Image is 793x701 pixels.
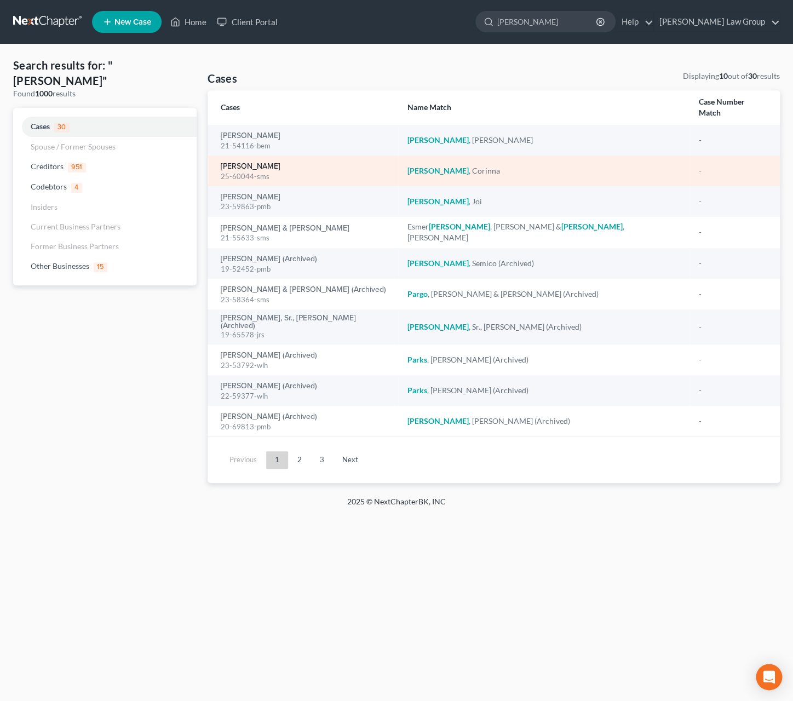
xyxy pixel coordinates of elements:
[221,413,317,421] a: [PERSON_NAME] (Archived)
[54,123,70,133] span: 30
[654,12,779,32] a: [PERSON_NAME] Law Group
[208,90,398,125] th: Cases
[31,182,67,191] span: Codebtors
[221,163,280,170] a: [PERSON_NAME]
[13,157,197,177] a: Creditors951
[561,222,622,231] em: [PERSON_NAME]
[407,197,468,206] em: [PERSON_NAME]
[407,321,681,332] div: , Sr., [PERSON_NAME] (Archived)
[407,354,681,365] div: , [PERSON_NAME] (Archived)
[407,416,468,426] em: [PERSON_NAME]
[221,286,386,294] a: [PERSON_NAME] & [PERSON_NAME] (Archived)
[221,132,280,140] a: [PERSON_NAME]
[407,322,468,331] em: [PERSON_NAME]
[31,122,50,131] span: Cases
[407,386,427,395] em: Parks
[94,262,107,272] span: 15
[84,496,709,516] div: 2025 © NextChapterBK, INC
[407,416,681,427] div: , [PERSON_NAME] (Archived)
[334,451,367,469] a: Next
[221,141,389,151] div: 21-54116-bem
[698,196,767,207] div: -
[407,221,681,243] div: Esmer , [PERSON_NAME] & , [PERSON_NAME]
[398,90,689,125] th: Name Match
[311,451,333,469] a: 3
[31,142,116,151] span: Spouse / Former Spouses
[698,321,767,332] div: -
[407,385,681,396] div: , [PERSON_NAME] (Archived)
[683,71,780,82] div: Displaying out of results
[221,193,280,201] a: [PERSON_NAME]
[616,12,653,32] a: Help
[407,135,468,145] em: [PERSON_NAME]
[221,264,389,274] div: 19-52452-pmb
[31,162,64,171] span: Creditors
[407,289,427,298] em: Pargo
[266,451,288,469] a: 1
[428,222,490,231] em: [PERSON_NAME]
[689,90,780,125] th: Case Number Match
[698,354,767,365] div: -
[497,12,597,32] input: Search by name...
[13,217,197,237] a: Current Business Partners
[407,196,681,207] div: , Joi
[114,18,151,26] span: New Case
[407,135,681,146] div: , [PERSON_NAME]
[698,227,767,238] div: -
[31,222,120,231] span: Current Business Partners
[221,330,389,340] div: 19-65578-jrs
[31,261,89,271] span: Other Businesses
[211,12,283,32] a: Client Portal
[13,117,197,137] a: Cases30
[31,202,58,211] span: Insiders
[165,12,211,32] a: Home
[407,258,468,268] em: [PERSON_NAME]
[407,355,427,364] em: Parks
[407,165,681,176] div: , Corinna
[221,171,389,182] div: 25-60044-sms
[13,58,197,88] h4: Search results for: "[PERSON_NAME]"
[407,258,681,269] div: , Semico (Archived)
[221,233,389,243] div: 21-55633-sms
[407,166,468,175] em: [PERSON_NAME]
[221,422,389,432] div: 20-69813-pmb
[13,237,197,256] a: Former Business Partners
[13,137,197,157] a: Spouse / Former Spouses
[698,135,767,146] div: -
[71,183,82,193] span: 4
[748,71,757,81] strong: 30
[698,416,767,427] div: -
[13,177,197,197] a: Codebtors4
[221,202,389,212] div: 23-59863-pmb
[719,71,728,81] strong: 10
[208,71,237,86] h4: Cases
[289,451,311,469] a: 2
[221,225,349,232] a: [PERSON_NAME] & [PERSON_NAME]
[698,165,767,176] div: -
[31,242,119,251] span: Former Business Partners
[698,258,767,269] div: -
[698,385,767,396] div: -
[13,88,197,99] div: Found results
[68,163,86,173] span: 951
[13,256,197,277] a: Other Businesses15
[13,197,197,217] a: Insiders
[221,314,389,330] a: [PERSON_NAME], Sr., [PERSON_NAME] (Archived)
[756,664,782,690] div: Open Intercom Messenger
[221,255,317,263] a: [PERSON_NAME] (Archived)
[221,382,317,390] a: [PERSON_NAME] (Archived)
[35,89,53,98] strong: 1000
[221,352,317,359] a: [PERSON_NAME] (Archived)
[698,289,767,300] div: -
[221,391,389,401] div: 22-59377-wlh
[221,295,389,305] div: 23-58364-sms
[407,289,681,300] div: , [PERSON_NAME] & [PERSON_NAME] (Archived)
[221,360,389,371] div: 23-53792-wlh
